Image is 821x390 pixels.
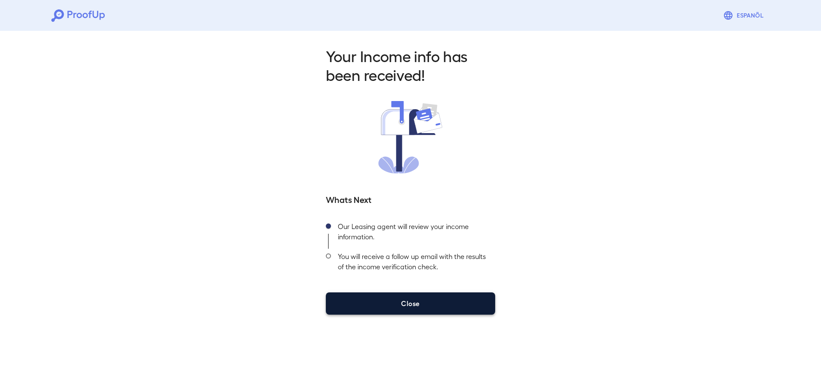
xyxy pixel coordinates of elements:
h2: Your Income info has been received! [326,46,495,84]
button: Close [326,292,495,315]
div: You will receive a follow up email with the results of the income verification check. [331,249,495,279]
h5: Whats Next [326,193,495,205]
button: Espanõl [720,7,770,24]
img: received.svg [378,101,443,173]
div: Our Leasing agent will review your income information. [331,219,495,249]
